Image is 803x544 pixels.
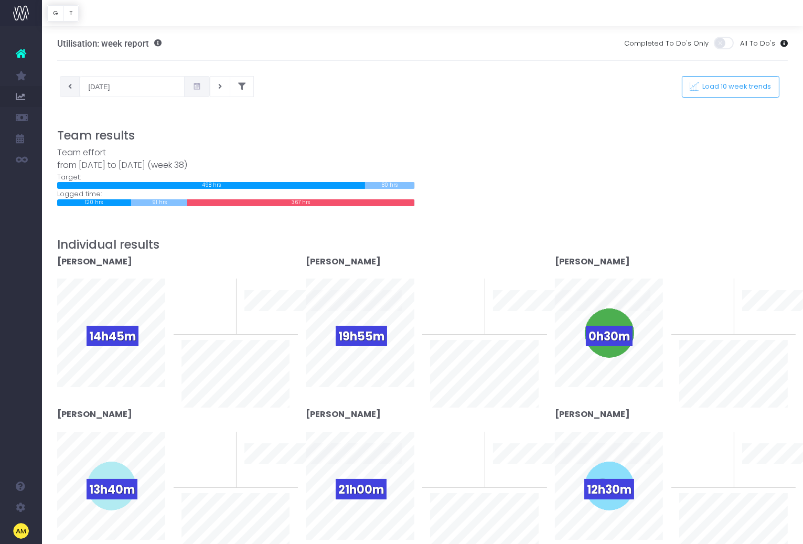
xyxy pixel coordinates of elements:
[211,279,228,296] span: 0%
[430,449,473,460] span: To last week
[57,238,788,252] h3: Individual results
[624,38,709,49] span: Completed To Do's Only
[131,199,187,206] div: 91 hrs
[365,182,414,189] div: 80 hrs
[555,408,630,420] strong: [PERSON_NAME]
[709,432,726,449] span: 0%
[493,467,539,487] span: 10 week trend
[181,296,224,306] span: To last week
[187,199,414,206] div: 367 hrs
[555,255,630,268] strong: [PERSON_NAME]
[493,314,539,334] span: 10 week trend
[742,314,788,334] span: 10 week trend
[47,5,79,22] div: Vertical button group
[57,146,415,172] div: Team effort from [DATE] to [DATE] (week 38)
[57,38,162,49] h3: Utilisation: week report
[57,408,132,420] strong: [PERSON_NAME]
[682,76,779,98] button: Load 10 week trends
[47,5,64,22] button: G
[244,467,291,487] span: 10 week trend
[459,432,477,449] span: 0%
[459,279,477,296] span: 0%
[699,82,772,91] span: Load 10 week trends
[679,296,722,306] span: To last week
[336,326,387,346] span: 19h55m
[306,408,381,420] strong: [PERSON_NAME]
[87,479,137,499] span: 13h40m
[57,182,366,189] div: 498 hrs
[211,432,228,449] span: 0%
[244,314,291,334] span: 10 week trend
[87,326,138,346] span: 14h45m
[57,255,132,268] strong: [PERSON_NAME]
[584,479,634,499] span: 12h30m
[181,449,224,460] span: To last week
[57,129,788,143] h3: Team results
[742,467,788,487] span: 10 week trend
[63,5,79,22] button: T
[586,326,633,346] span: 0h30m
[49,146,423,206] div: Target: Logged time:
[709,279,726,296] span: 0%
[740,38,775,49] span: All To Do's
[336,479,387,499] span: 21h00m
[306,255,381,268] strong: [PERSON_NAME]
[57,199,131,206] div: 120 hrs
[679,449,722,460] span: To last week
[13,523,29,539] img: images/default_profile_image.png
[430,296,473,306] span: To last week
